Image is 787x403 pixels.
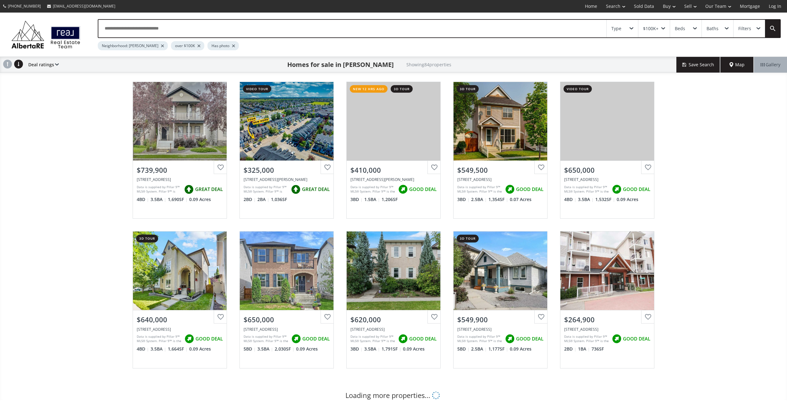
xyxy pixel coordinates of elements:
div: Type [611,26,621,31]
span: 3.5 BA [151,346,166,352]
a: 3d tour$549,500[STREET_ADDRESS]Data is supplied by Pillar 9™ MLS® System. Pillar 9™ is the owner ... [447,75,554,225]
img: rating icon [610,183,623,196]
div: 210 Elgin View SE, Calgary, AB T2Z 4N3 [137,177,223,182]
span: GREAT DEAL [195,186,223,193]
div: $650,000 [564,165,650,175]
a: [EMAIL_ADDRESS][DOMAIN_NAME] [44,0,118,12]
div: $650,000 [244,315,330,324]
div: Data is supplied by Pillar 9™ MLS® System. Pillar 9™ is the owner of the copyright in its MLS® Sy... [350,334,395,344]
a: $650,000[STREET_ADDRESS]Data is supplied by Pillar 9™ MLS® System. Pillar 9™ is the owner of the ... [233,225,340,374]
div: Data is supplied by Pillar 9™ MLS® System. Pillar 9™ is the owner of the copyright in its MLS® Sy... [244,334,288,344]
a: 3d tour$549,900[STREET_ADDRESS]Data is supplied by Pillar 9™ MLS® System. Pillar 9™ is the owner ... [447,225,554,374]
span: 4 BD [137,346,149,352]
a: 3d tour$640,000[STREET_ADDRESS]Data is supplied by Pillar 9™ MLS® System. Pillar 9™ is the owner ... [126,225,233,374]
div: 203 Elgin Rise SE, Calgary, AB T2Z 4Z7 [244,327,330,332]
div: Map [720,57,754,73]
span: 1,354 SF [488,196,508,203]
img: rating icon [290,333,302,345]
span: 3.5 BA [578,196,594,203]
img: rating icon [397,333,409,345]
span: 3.5 BA [151,196,166,203]
div: Filters [738,26,751,31]
span: 1,206 SF [382,196,398,203]
span: GOOD DEAL [409,335,437,342]
div: 416 Mckenzie Towne Close SE, Calgary, AB T2Z 1A8 [244,177,330,182]
a: new 12 hrs ago3d tour$410,000[STREET_ADDRESS][PERSON_NAME]Data is supplied by Pillar 9™ MLS® Syst... [340,75,447,225]
span: 0.09 Acres [403,346,425,352]
div: Has photo [207,41,239,50]
span: GREAT DEAL [302,186,330,193]
img: rating icon [610,333,623,345]
a: $739,900[STREET_ADDRESS]Data is supplied by Pillar 9™ MLS® System. Pillar 9™ is the owner of the ... [126,75,233,225]
div: 76 Prestwick Cove SE, Calgary, AB T2Z 3M3 [457,327,543,332]
div: Data is supplied by Pillar 9™ MLS® System. Pillar 9™ is the owner of the copyright in its MLS® Sy... [564,334,609,344]
span: GOOD DEAL [623,186,650,193]
span: 0.09 Acres [189,196,211,203]
a: $264,900[STREET_ADDRESS]Data is supplied by Pillar 9™ MLS® System. Pillar 9™ is the owner of the ... [554,225,661,374]
span: GOOD DEAL [195,335,223,342]
img: rating icon [183,183,195,196]
div: Data is supplied by Pillar 9™ MLS® System. Pillar 9™ is the owner of the copyright in its MLS® Sy... [457,185,502,194]
span: 2 BD [564,346,576,352]
span: 1,690 SF [168,196,188,203]
a: $620,000[STREET_ADDRESS]Data is supplied by Pillar 9™ MLS® System. Pillar 9™ is the owner of the ... [340,225,447,374]
span: GOOD DEAL [516,335,543,342]
div: $549,500 [457,165,543,175]
div: 224 Mckenzie Towne Link SE, Calgary, AB T2Z 4G3 [350,177,437,182]
span: 3 BD [350,196,363,203]
span: 1,532 SF [595,196,615,203]
div: 4715 Elgin Avenue SE, Calgary, AB T2Z 0G2 [564,177,650,182]
h2: Showing 84 properties [406,62,451,67]
img: rating icon [504,333,516,345]
span: 1.5 BA [364,196,380,203]
span: 1,664 SF [168,346,188,352]
span: GOOD DEAL [302,335,330,342]
div: Beds [675,26,685,31]
h1: Homes for sale in [PERSON_NAME] [287,60,394,69]
img: rating icon [183,333,195,345]
span: 1,791 SF [382,346,401,352]
span: GOOD DEAL [623,335,650,342]
div: $620,000 [350,315,437,324]
a: video tour$325,000[STREET_ADDRESS][PERSON_NAME]Data is supplied by Pillar 9™ MLS® System. Pillar ... [233,75,340,225]
div: $739,900 [137,165,223,175]
div: Baths [707,26,718,31]
span: 3 BD [350,346,363,352]
div: Data is supplied by Pillar 9™ MLS® System. Pillar 9™ is the owner of the copyright in its MLS® Sy... [350,185,395,194]
img: rating icon [504,183,516,196]
div: Neighborhood: [PERSON_NAME] [98,41,168,50]
div: Data is supplied by Pillar 9™ MLS® System. Pillar 9™ is the owner of the copyright in its MLS® Sy... [137,334,181,344]
span: 3.5 BA [364,346,380,352]
div: $640,000 [137,315,223,324]
div: $549,900 [457,315,543,324]
div: Loading more properties... [345,390,442,400]
div: $325,000 [244,165,330,175]
span: 1,036 SF [271,196,287,203]
img: Logo [8,19,84,50]
div: Data is supplied by Pillar 9™ MLS® System. Pillar 9™ is the owner of the copyright in its MLS® Sy... [457,334,502,344]
span: 0.09 Acres [189,346,211,352]
div: Data is supplied by Pillar 9™ MLS® System. Pillar 9™ is the owner of the copyright in its MLS® Sy... [137,185,181,194]
span: [PHONE_NUMBER] [8,3,41,9]
span: 0.07 Acres [510,196,531,203]
div: 8 Prestwick Pond Terrace SE #106, Calgary, AB T2Z 4P3 [564,327,650,332]
span: 2.5 BA [471,346,487,352]
span: 4 BD [564,196,576,203]
span: 4 BD [137,196,149,203]
span: 3 BD [457,196,470,203]
a: video tour$650,000[STREET_ADDRESS]Data is supplied by Pillar 9™ MLS® System. Pillar 9™ is the own... [554,75,661,225]
span: GOOD DEAL [409,186,437,193]
span: 2 BA [257,196,269,203]
div: 4436 Elgin Avenue SE, Calgary, AB T2Z4W1 [350,327,437,332]
div: Data is supplied by Pillar 9™ MLS® System. Pillar 9™ is the owner of the copyright in its MLS® Sy... [564,185,609,194]
div: Data is supplied by Pillar 9™ MLS® System. Pillar 9™ is the owner of the copyright in its MLS® Sy... [244,185,288,194]
span: 2.5 BA [471,196,487,203]
div: Deal ratings [25,57,59,73]
div: 129 Prestwick Park SE, Calgary, AB T2Z3L6 [457,177,543,182]
span: 3.5 BA [257,346,273,352]
div: $264,900 [564,315,650,324]
span: 0.09 Acres [617,196,638,203]
span: Map [729,62,745,68]
div: over $100K [171,41,204,50]
span: Gallery [761,62,780,68]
